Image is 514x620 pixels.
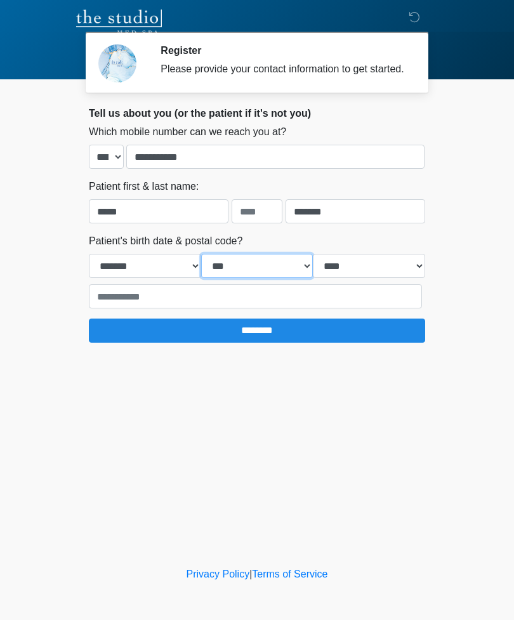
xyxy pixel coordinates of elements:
div: Please provide your contact information to get started. [161,62,406,77]
img: The Studio Med Spa Logo [76,10,162,35]
a: Privacy Policy [187,569,250,579]
h2: Register [161,44,406,56]
label: Patient's birth date & postal code? [89,234,242,249]
label: Patient first & last name: [89,179,199,194]
h2: Tell us about you (or the patient if it's not you) [89,107,425,119]
a: Terms of Service [252,569,327,579]
a: | [249,569,252,579]
img: Agent Avatar [98,44,136,82]
label: Which mobile number can we reach you at? [89,124,286,140]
